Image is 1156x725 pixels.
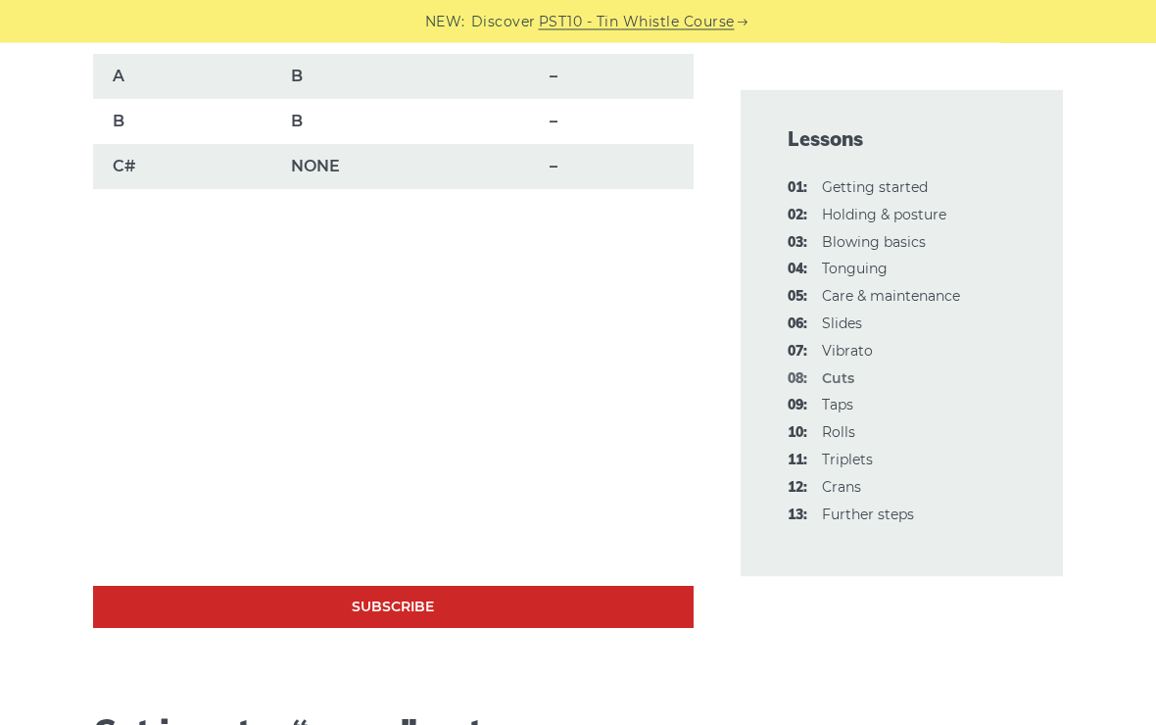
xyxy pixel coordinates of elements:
[788,125,1016,153] span: Lessons
[822,423,855,441] a: 10:Rolls
[822,506,914,523] a: 13:Further steps
[271,145,530,190] td: NONE
[788,176,807,200] span: 01:
[788,313,807,336] span: 06:
[93,55,271,100] td: A
[93,145,271,190] td: C#
[822,342,873,360] a: 07:Vibrato
[822,233,926,251] a: 03:Blowing basics
[822,478,861,496] a: 12:Crans
[93,100,271,145] td: B
[788,204,807,227] span: 02:
[788,449,807,472] span: 11:
[788,231,807,255] span: 03:
[788,340,807,363] span: 07:
[530,100,694,145] td: –
[822,396,853,413] a: 09:Taps
[93,587,693,629] a: Subscribe
[822,287,960,305] a: 05:Care & maintenance
[271,100,530,145] td: B
[788,394,807,417] span: 09:
[822,369,854,387] strong: Cuts
[471,11,536,33] span: Discover
[788,476,807,500] span: 12:
[530,145,694,190] td: –
[539,11,735,33] a: PST10 - Tin Whistle Course
[425,11,465,33] span: NEW:
[93,250,693,587] iframe: Cuts Ornamentation - Irish Tin Whistle Tutorial
[822,178,928,196] a: 01:Getting started
[788,504,807,527] span: 13:
[822,260,888,277] a: 04:Tonguing
[788,367,807,391] span: 08:
[271,55,530,100] td: B
[822,314,862,332] a: 06:Slides
[788,421,807,445] span: 10:
[822,206,946,223] a: 02:Holding & posture
[788,258,807,281] span: 04:
[788,285,807,309] span: 05:
[530,55,694,100] td: –
[822,451,873,468] a: 11:Triplets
